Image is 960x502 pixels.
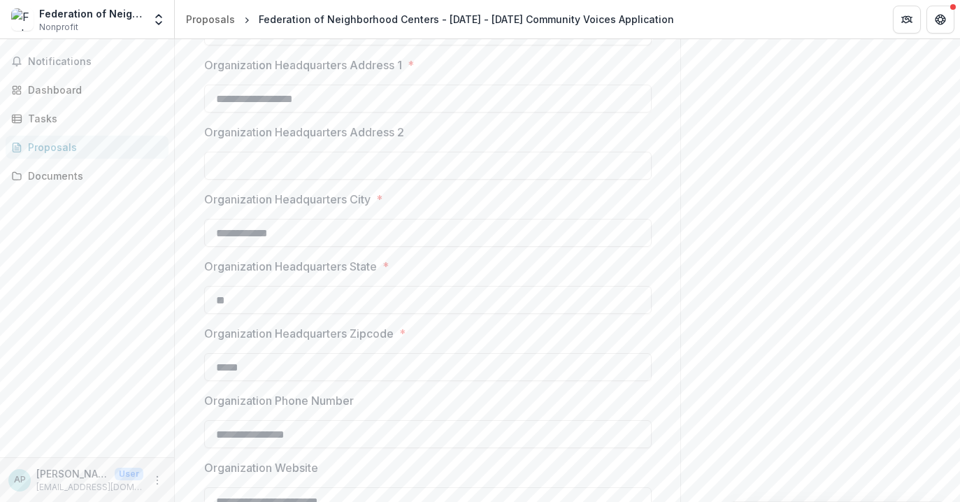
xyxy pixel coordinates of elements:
[28,168,157,183] div: Documents
[204,124,404,141] p: Organization Headquarters Address 2
[28,111,157,126] div: Tasks
[6,78,169,101] a: Dashboard
[115,468,143,480] p: User
[180,9,241,29] a: Proposals
[204,392,354,409] p: Organization Phone Number
[39,6,143,21] div: Federation of Neighborhood Centers
[893,6,921,34] button: Partners
[204,258,377,275] p: Organization Headquarters State
[204,459,318,476] p: Organization Website
[149,472,166,489] button: More
[6,107,169,130] a: Tasks
[14,475,26,485] div: Alex Peay
[926,6,954,34] button: Get Help
[11,8,34,31] img: Federation of Neighborhood Centers
[39,21,78,34] span: Nonprofit
[28,140,157,155] div: Proposals
[204,191,371,208] p: Organization Headquarters City
[6,50,169,73] button: Notifications
[259,12,674,27] div: Federation of Neighborhood Centers - [DATE] - [DATE] Community Voices Application
[36,481,143,494] p: [EMAIL_ADDRESS][DOMAIN_NAME]
[6,136,169,159] a: Proposals
[204,325,394,342] p: Organization Headquarters Zipcode
[36,466,109,481] p: [PERSON_NAME]
[149,6,169,34] button: Open entity switcher
[204,57,402,73] p: Organization Headquarters Address 1
[28,83,157,97] div: Dashboard
[186,12,235,27] div: Proposals
[180,9,680,29] nav: breadcrumb
[28,56,163,68] span: Notifications
[6,164,169,187] a: Documents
